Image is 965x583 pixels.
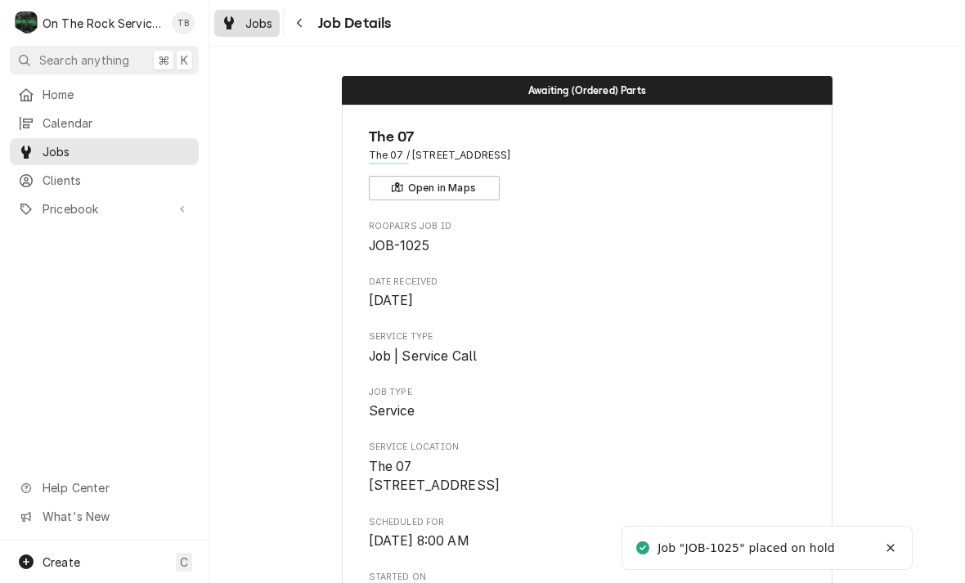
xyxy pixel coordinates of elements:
[369,348,478,364] span: Job | Service Call
[39,52,129,69] span: Search anything
[369,148,806,163] span: Address
[369,516,806,529] span: Scheduled For
[10,503,199,530] a: Go to What's New
[10,474,199,501] a: Go to Help Center
[369,531,806,551] span: Scheduled For
[43,114,191,132] span: Calendar
[369,276,806,311] div: Date Received
[245,15,273,32] span: Jobs
[43,143,191,160] span: Jobs
[369,330,806,343] span: Service Type
[10,195,199,222] a: Go to Pricebook
[369,347,806,366] span: Service Type
[369,533,469,549] span: [DATE] 8:00 AM
[10,110,199,137] a: Calendar
[43,479,189,496] span: Help Center
[369,220,806,233] span: Roopairs Job ID
[369,126,806,200] div: Client Information
[43,172,191,189] span: Clients
[369,441,806,496] div: Service Location
[10,138,199,165] a: Jobs
[369,459,500,494] span: The 07 [STREET_ADDRESS]
[15,11,38,34] div: On The Rock Services's Avatar
[43,508,189,525] span: What's New
[181,52,188,69] span: K
[369,176,500,200] button: Open in Maps
[369,386,806,421] div: Job Type
[342,76,833,105] div: Status
[369,291,806,311] span: Date Received
[15,11,38,34] div: O
[287,10,313,36] button: Navigate back
[158,52,169,69] span: ⌘
[369,516,806,551] div: Scheduled For
[369,441,806,454] span: Service Location
[43,15,163,32] div: On The Rock Services
[369,386,806,399] span: Job Type
[313,12,392,34] span: Job Details
[43,86,191,103] span: Home
[172,11,195,34] div: TB
[369,126,806,148] span: Name
[10,81,199,108] a: Home
[214,10,280,37] a: Jobs
[369,236,806,256] span: Roopairs Job ID
[43,200,166,218] span: Pricebook
[172,11,195,34] div: Todd Brady's Avatar
[369,276,806,289] span: Date Received
[369,457,806,496] span: Service Location
[528,85,646,96] span: Awaiting (Ordered) Parts
[369,401,806,421] span: Job Type
[369,330,806,365] div: Service Type
[10,46,199,74] button: Search anything⌘K
[369,238,429,253] span: JOB-1025
[180,554,188,571] span: C
[369,220,806,255] div: Roopairs Job ID
[10,167,199,194] a: Clients
[369,293,414,308] span: [DATE]
[369,403,415,419] span: Service
[658,540,837,557] div: Job "JOB-1025" placed on hold
[43,555,80,569] span: Create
